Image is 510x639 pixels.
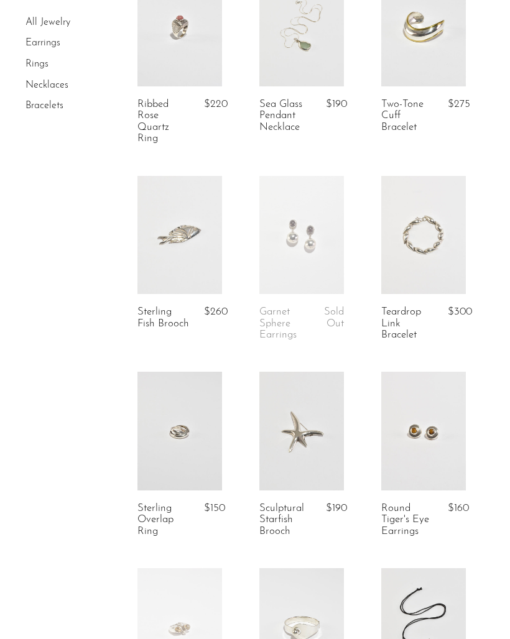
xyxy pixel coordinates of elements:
span: $300 [448,306,472,317]
a: Necklaces [25,80,68,90]
a: Sculptural Starfish Brooch [259,503,311,537]
span: $275 [448,99,470,109]
span: $150 [204,503,225,513]
a: Garnet Sphere Earrings [259,306,311,341]
a: Sterling Fish Brooch [137,306,189,329]
a: Rings [25,59,49,69]
span: $260 [204,306,228,317]
a: Teardrop Link Bracelet [381,306,433,341]
a: Ribbed Rose Quartz Ring [137,99,189,145]
span: Sold Out [324,306,344,328]
a: Bracelets [25,101,63,111]
span: $220 [204,99,228,109]
a: All Jewelry [25,17,70,27]
a: Round Tiger's Eye Earrings [381,503,433,537]
span: $160 [448,503,469,513]
a: Two-Tone Cuff Bracelet [381,99,433,133]
a: Sea Glass Pendant Necklace [259,99,311,133]
a: Earrings [25,39,60,48]
span: $190 [326,503,347,513]
span: $190 [326,99,347,109]
a: Sterling Overlap Ring [137,503,189,537]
